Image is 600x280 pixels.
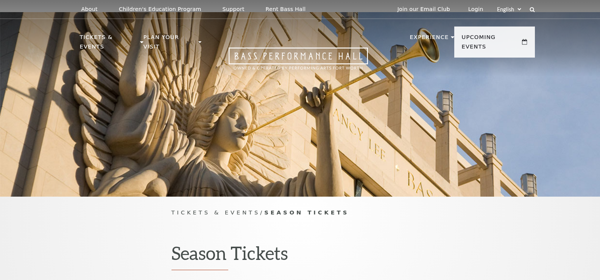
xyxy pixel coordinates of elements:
p: Experience [410,33,449,46]
p: / [171,208,429,217]
p: About [81,6,98,13]
p: Children's Education Program [119,6,201,13]
p: Tickets & Events [80,33,139,56]
p: Rent Bass Hall [266,6,306,13]
p: Support [223,6,245,13]
select: Select: [496,6,522,13]
p: Upcoming Events [462,33,521,56]
span: Season Tickets [264,209,349,216]
p: Plan Your Visit [143,33,196,56]
span: Tickets & Events [171,209,260,216]
h1: Season Tickets [171,242,429,270]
